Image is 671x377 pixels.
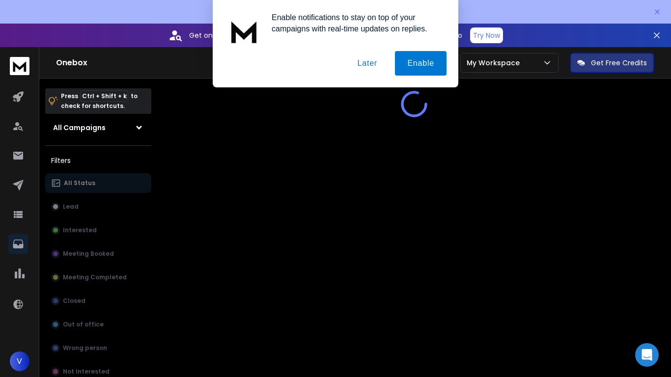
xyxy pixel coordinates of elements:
button: All Campaigns [45,118,151,137]
span: Ctrl + Shift + k [81,90,128,102]
div: Open Intercom Messenger [635,343,659,367]
button: V [10,351,29,371]
button: Enable [395,51,447,76]
div: Enable notifications to stay on top of your campaigns with real-time updates on replies. [264,12,447,34]
img: notification icon [224,12,264,51]
button: Later [345,51,389,76]
h1: All Campaigns [53,123,106,133]
h3: Filters [45,154,151,167]
p: Press to check for shortcuts. [61,91,138,111]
